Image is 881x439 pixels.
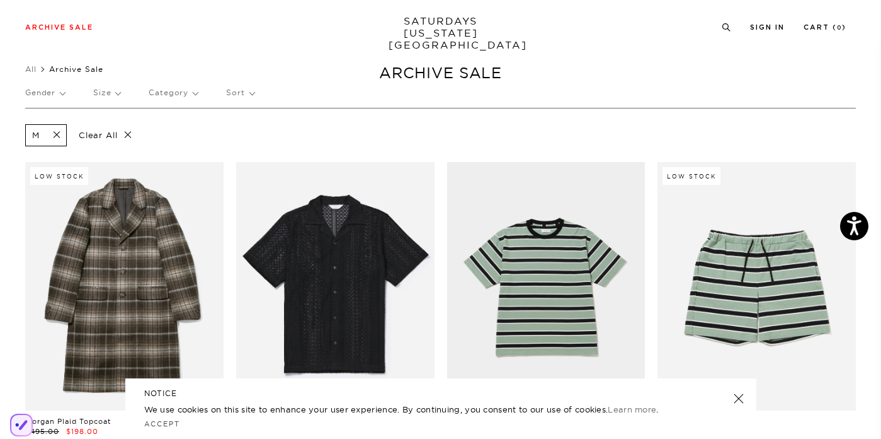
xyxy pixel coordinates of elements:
a: Learn more [608,404,656,414]
p: M [32,130,40,141]
h5: NOTICE [144,388,737,399]
a: Archive Sale [25,24,93,31]
p: Gender [25,78,65,107]
span: Archive Sale [49,64,103,74]
p: Category [149,78,198,107]
a: Cart (0) [804,24,846,31]
a: Morgan Plaid Topcoat [25,417,111,426]
div: Low Stock [30,167,88,185]
a: SATURDAYS[US_STATE][GEOGRAPHIC_DATA] [389,15,492,51]
a: Accept [144,419,181,428]
small: 0 [837,25,842,31]
p: We use cookies on this site to enhance your user experience. By continuing, you consent to our us... [144,403,693,416]
p: Sort [226,78,254,107]
span: $495.00 [25,427,59,436]
div: Low Stock [662,167,720,185]
span: $198.00 [66,427,98,436]
p: Size [93,78,120,107]
p: Clear All [73,124,138,146]
a: Sign In [750,24,785,31]
a: All [25,64,37,74]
